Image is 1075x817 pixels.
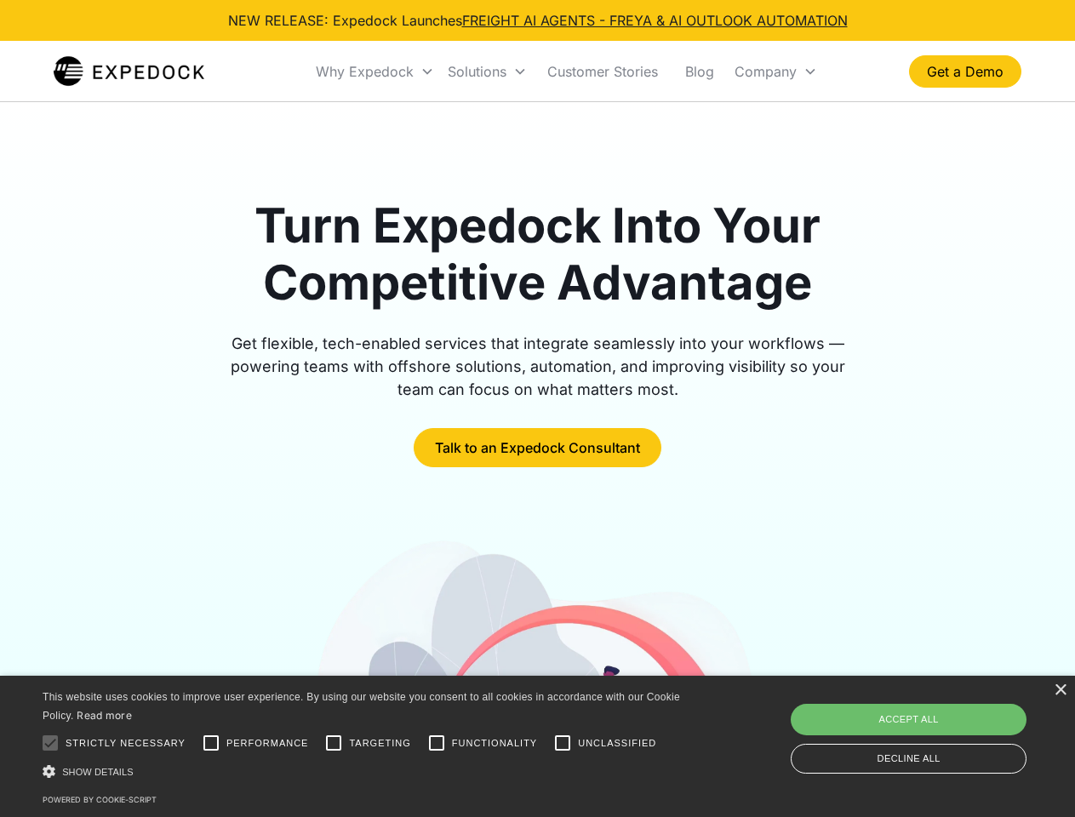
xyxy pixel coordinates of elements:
[534,43,672,100] a: Customer Stories
[309,43,441,100] div: Why Expedock
[672,43,728,100] a: Blog
[735,63,797,80] div: Company
[792,633,1075,817] iframe: Chat Widget
[349,736,410,751] span: Targeting
[728,43,824,100] div: Company
[43,763,686,780] div: Show details
[62,767,134,777] span: Show details
[54,54,204,89] a: home
[414,428,661,467] a: Talk to an Expedock Consultant
[452,736,537,751] span: Functionality
[448,63,506,80] div: Solutions
[226,736,309,751] span: Performance
[228,10,848,31] div: NEW RELEASE: Expedock Launches
[43,795,157,804] a: Powered by cookie-script
[54,54,204,89] img: Expedock Logo
[909,55,1021,88] a: Get a Demo
[211,197,865,311] h1: Turn Expedock Into Your Competitive Advantage
[316,63,414,80] div: Why Expedock
[77,709,132,722] a: Read more
[66,736,186,751] span: Strictly necessary
[578,736,656,751] span: Unclassified
[43,691,680,723] span: This website uses cookies to improve user experience. By using our website you consent to all coo...
[462,12,848,29] a: FREIGHT AI AGENTS - FREYA & AI OUTLOOK AUTOMATION
[211,332,865,401] div: Get flexible, tech-enabled services that integrate seamlessly into your workflows — powering team...
[441,43,534,100] div: Solutions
